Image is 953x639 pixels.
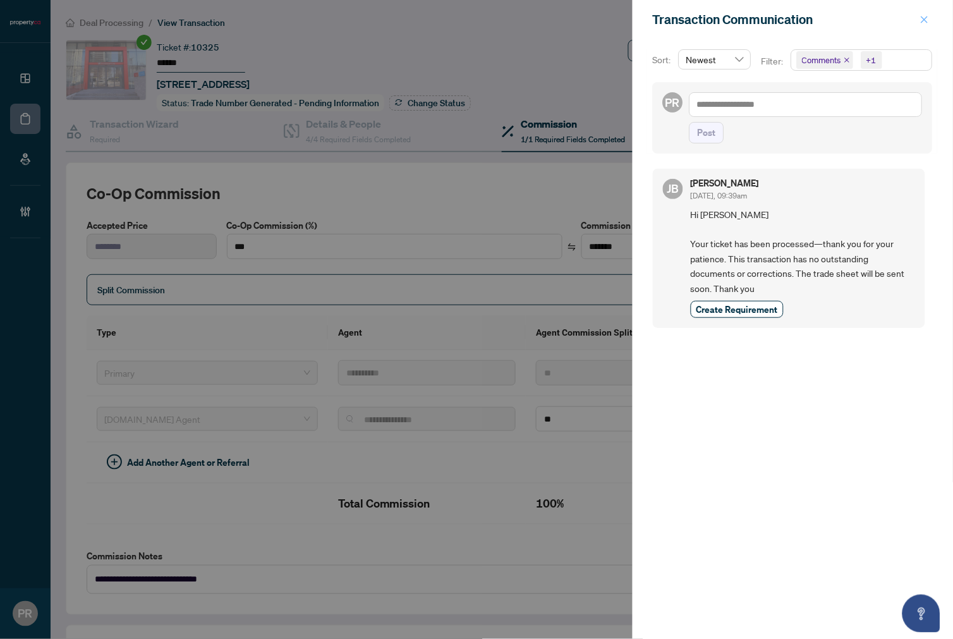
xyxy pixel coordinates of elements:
[691,207,915,296] span: Hi [PERSON_NAME] Your ticket has been processed—thank you for your patience. This transaction has...
[696,303,778,316] span: Create Requirement
[666,94,681,111] span: PR
[667,180,679,197] span: JB
[686,50,744,69] span: Newest
[653,10,916,29] div: Transaction Communication
[689,122,724,143] button: Post
[920,15,929,24] span: close
[844,57,851,63] span: close
[797,51,854,69] span: Comments
[653,53,674,67] p: Sort:
[803,54,842,66] span: Comments
[691,191,748,200] span: [DATE], 09:39am
[691,301,784,318] button: Create Requirement
[902,595,940,633] button: Open asap
[867,54,877,66] div: +1
[762,54,786,68] p: Filter:
[691,179,759,188] h5: [PERSON_NAME]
